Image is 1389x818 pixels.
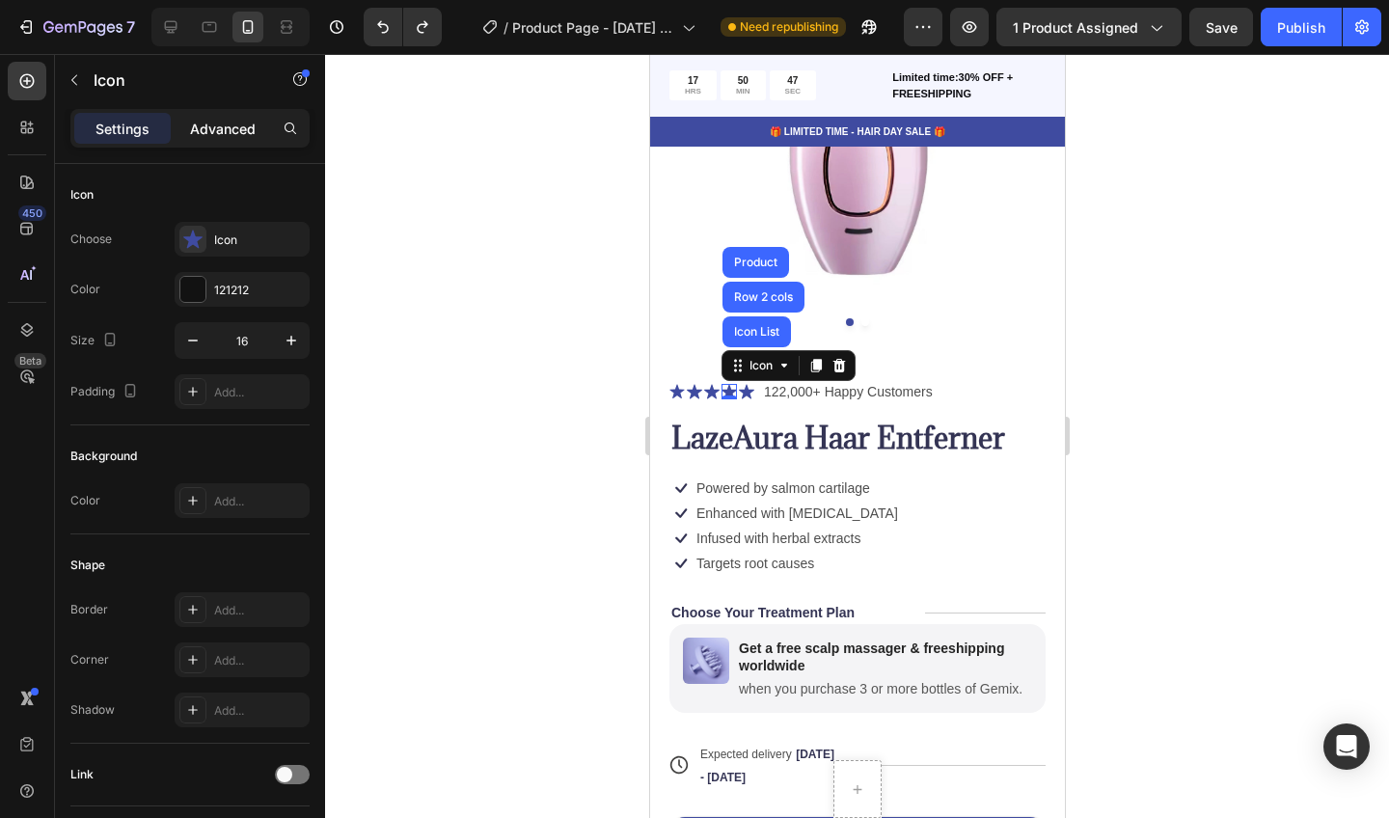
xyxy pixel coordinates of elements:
button: 7 [8,8,144,46]
span: Product Page - [DATE] 15:20:59 [512,17,674,38]
p: Settings [95,119,150,139]
div: Color [70,492,100,509]
div: Icon [214,232,305,249]
iframe: Design area [650,54,1065,818]
p: Icon [94,68,258,92]
button: Save [1189,8,1253,46]
div: Publish [1277,17,1325,38]
button: 1 product assigned [996,8,1182,46]
div: Padding [70,379,142,405]
div: Link [70,766,94,783]
p: 7 [126,15,135,39]
div: Shadow [70,701,115,719]
div: Border [70,601,108,618]
div: Background [70,448,137,465]
div: Size [70,328,122,354]
span: / [504,17,508,38]
div: Add... [214,493,305,510]
div: 450 [18,205,46,221]
span: 1 product assigned [1013,17,1138,38]
p: Advanced [190,119,256,139]
div: Corner [70,651,109,668]
div: 121212 [214,282,305,299]
div: Icon [70,186,94,204]
span: Need republishing [740,18,838,36]
div: Add... [214,652,305,669]
div: Add... [214,384,305,401]
span: Save [1206,19,1238,36]
div: Undo/Redo [364,8,442,46]
div: Beta [14,353,46,368]
div: Open Intercom Messenger [1323,723,1370,770]
div: Choose [70,231,112,248]
button: Publish [1261,8,1342,46]
div: Shape [70,557,105,574]
div: Add... [214,702,305,720]
div: Color [70,281,100,298]
div: Add... [214,602,305,619]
